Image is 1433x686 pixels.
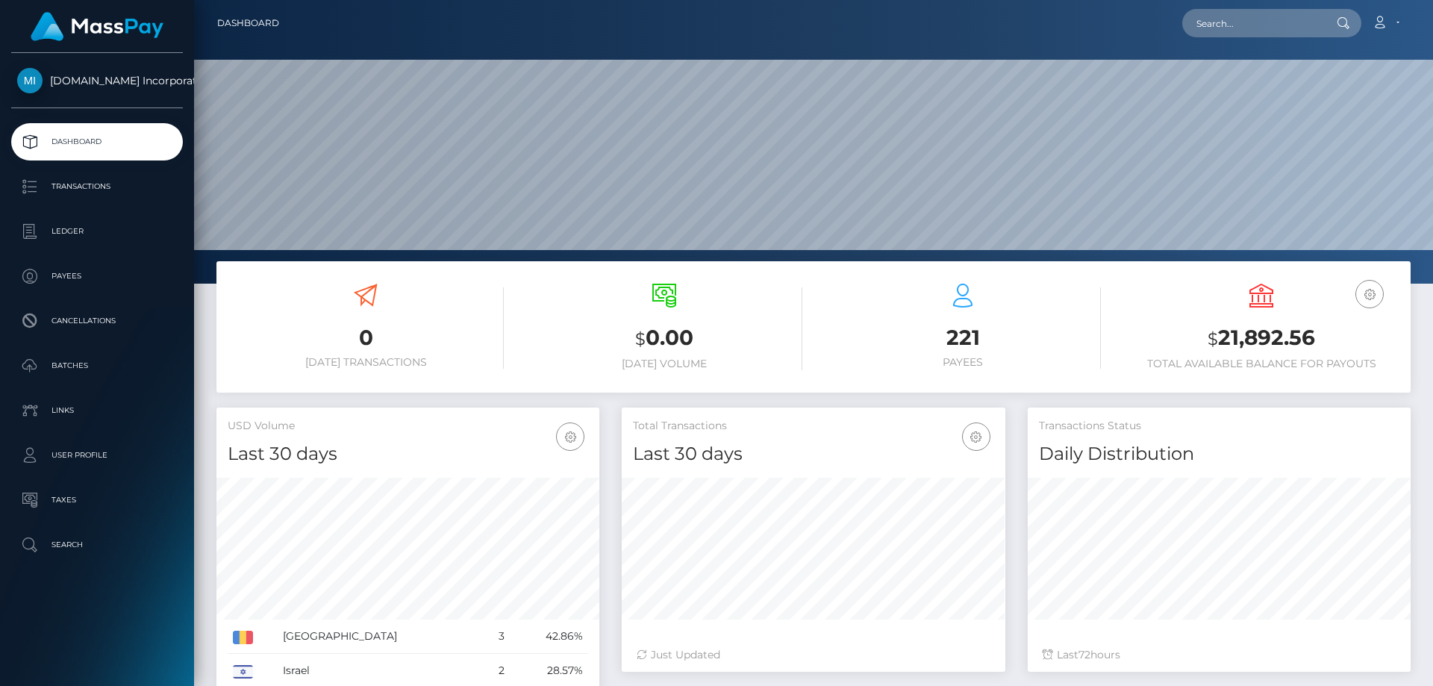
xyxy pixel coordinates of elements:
[17,131,177,153] p: Dashboard
[31,12,163,41] img: MassPay Logo
[1182,9,1323,37] input: Search...
[17,534,177,556] p: Search
[1039,441,1399,467] h4: Daily Distribution
[17,175,177,198] p: Transactions
[217,7,279,39] a: Dashboard
[17,220,177,243] p: Ledger
[11,302,183,340] a: Cancellations
[17,310,177,332] p: Cancellations
[825,323,1101,352] h3: 221
[633,441,993,467] h4: Last 30 days
[228,441,588,467] h4: Last 30 days
[1039,419,1399,434] h5: Transactions Status
[483,620,510,654] td: 3
[17,444,177,467] p: User Profile
[17,489,177,511] p: Taxes
[233,631,253,644] img: RO.png
[17,355,177,377] p: Batches
[17,265,177,287] p: Payees
[11,347,183,384] a: Batches
[11,481,183,519] a: Taxes
[526,358,802,370] h6: [DATE] Volume
[11,123,183,160] a: Dashboard
[633,419,993,434] h5: Total Transactions
[825,356,1101,369] h6: Payees
[17,399,177,422] p: Links
[1078,648,1090,661] span: 72
[526,323,802,354] h3: 0.00
[228,419,588,434] h5: USD Volume
[228,323,504,352] h3: 0
[233,665,253,679] img: IL.png
[1123,358,1399,370] h6: Total Available Balance for Payouts
[11,74,183,87] span: [DOMAIN_NAME] Incorporated
[510,620,588,654] td: 42.86%
[1123,323,1399,354] h3: 21,892.56
[11,392,183,429] a: Links
[1043,647,1396,663] div: Last hours
[635,328,646,349] small: $
[228,356,504,369] h6: [DATE] Transactions
[11,258,183,295] a: Payees
[278,620,483,654] td: [GEOGRAPHIC_DATA]
[11,213,183,250] a: Ledger
[11,437,183,474] a: User Profile
[1208,328,1218,349] small: $
[637,647,990,663] div: Just Updated
[11,168,183,205] a: Transactions
[11,526,183,564] a: Search
[17,68,43,93] img: Medley.com Incorporated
